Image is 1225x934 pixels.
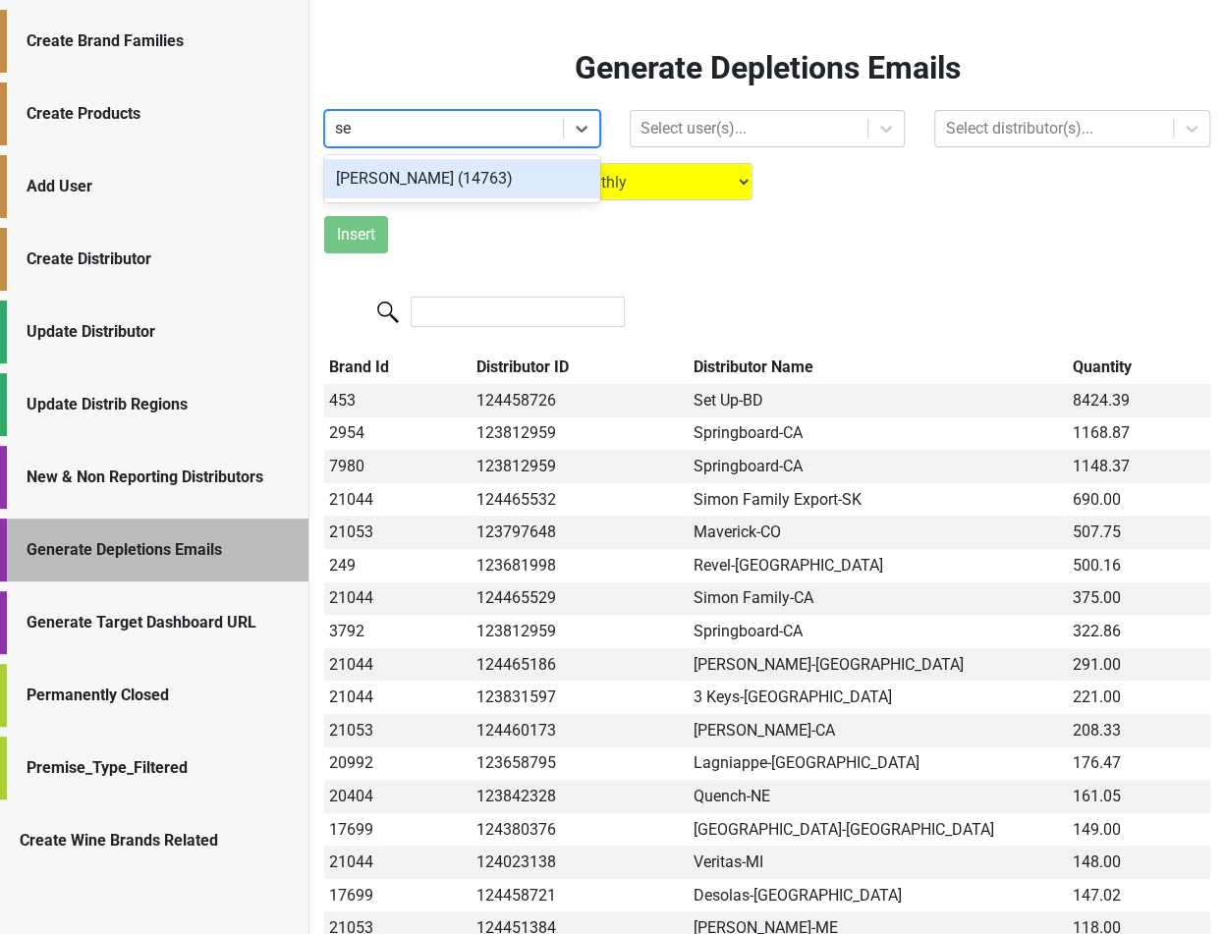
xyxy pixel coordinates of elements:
td: 322.86 [1068,615,1210,648]
td: 21053 [324,516,472,549]
td: Simon Family Export-SK [689,483,1068,517]
td: 123812959 [472,417,689,451]
td: 20992 [324,747,472,781]
td: 221.00 [1068,681,1210,714]
div: Generate Target Dashboard URL [27,611,289,634]
h2: Generate Depletions Emails [324,49,1210,86]
td: 453 [324,384,472,417]
td: 7980 [324,450,472,483]
td: Veritas-MI [689,846,1068,879]
th: Distributor ID: activate to sort column ascending [472,351,689,384]
td: Springboard-CA [689,417,1068,451]
td: 123812959 [472,450,689,483]
div: Create Wine Brands Related [20,829,289,852]
th: Brand Id: activate to sort column ascending [324,351,472,384]
td: 1168.87 [1068,417,1210,451]
td: 123842328 [472,780,689,813]
td: 507.75 [1068,516,1210,549]
td: 291.00 [1068,648,1210,682]
div: Generate Depletions Emails [27,538,289,562]
div: [PERSON_NAME] (14763) [324,159,600,198]
td: Springboard-CA [689,450,1068,483]
td: Revel-[GEOGRAPHIC_DATA] [689,549,1068,582]
td: 8424.39 [1068,384,1210,417]
td: 21044 [324,846,472,879]
td: 21044 [324,681,472,714]
td: 161.05 [1068,780,1210,813]
td: 124023138 [472,846,689,879]
div: Create Brand Families [27,29,289,53]
td: [PERSON_NAME]-CA [689,714,1068,747]
td: Maverick-CO [689,516,1068,549]
th: Quantity: activate to sort column ascending [1068,351,1210,384]
td: [PERSON_NAME]-[GEOGRAPHIC_DATA] [689,648,1068,682]
div: Add User [27,175,289,198]
td: 176.47 [1068,747,1210,781]
td: 208.33 [1068,714,1210,747]
td: 124465532 [472,483,689,517]
td: Set Up-BD [689,384,1068,417]
td: Simon Family-CA [689,582,1068,616]
td: 124458726 [472,384,689,417]
td: 124460173 [472,714,689,747]
div: New & Non Reporting Distributors [27,466,289,489]
div: Permanently Closed [27,684,289,707]
td: Lagniappe-[GEOGRAPHIC_DATA] [689,747,1068,781]
td: 1148.37 [1068,450,1210,483]
td: 124465529 [472,582,689,616]
td: Springboard-CA [689,615,1068,648]
div: Create Products [27,102,289,126]
td: 375.00 [1068,582,1210,616]
td: 690.00 [1068,483,1210,517]
td: [GEOGRAPHIC_DATA]-[GEOGRAPHIC_DATA] [689,813,1068,847]
td: Desolas-[GEOGRAPHIC_DATA] [689,879,1068,912]
td: 123831597 [472,681,689,714]
td: 17699 [324,879,472,912]
td: 147.02 [1068,879,1210,912]
td: 123681998 [472,549,689,582]
td: 124380376 [472,813,689,847]
td: 3 Keys-[GEOGRAPHIC_DATA] [689,681,1068,714]
td: 124465186 [472,648,689,682]
td: 149.00 [1068,813,1210,847]
td: 249 [324,549,472,582]
td: 21044 [324,483,472,517]
td: 21053 [324,714,472,747]
td: 17699 [324,813,472,847]
div: Update Distrib Regions [27,393,289,416]
div: Create Distributor [27,247,289,271]
td: 21044 [324,648,472,682]
td: 148.00 [1068,846,1210,879]
td: 124458721 [472,879,689,912]
div: Premise_Type_Filtered [27,756,289,780]
td: 20404 [324,780,472,813]
button: Insert [324,216,388,253]
td: 123812959 [472,615,689,648]
td: 2954 [324,417,472,451]
th: Distributor Name: activate to sort column ascending [689,351,1068,384]
td: 21044 [324,582,472,616]
div: Update Distributor [27,320,289,344]
td: 123797648 [472,516,689,549]
td: 500.16 [1068,549,1210,582]
td: Quench-NE [689,780,1068,813]
td: 3792 [324,615,472,648]
td: 123658795 [472,747,689,781]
